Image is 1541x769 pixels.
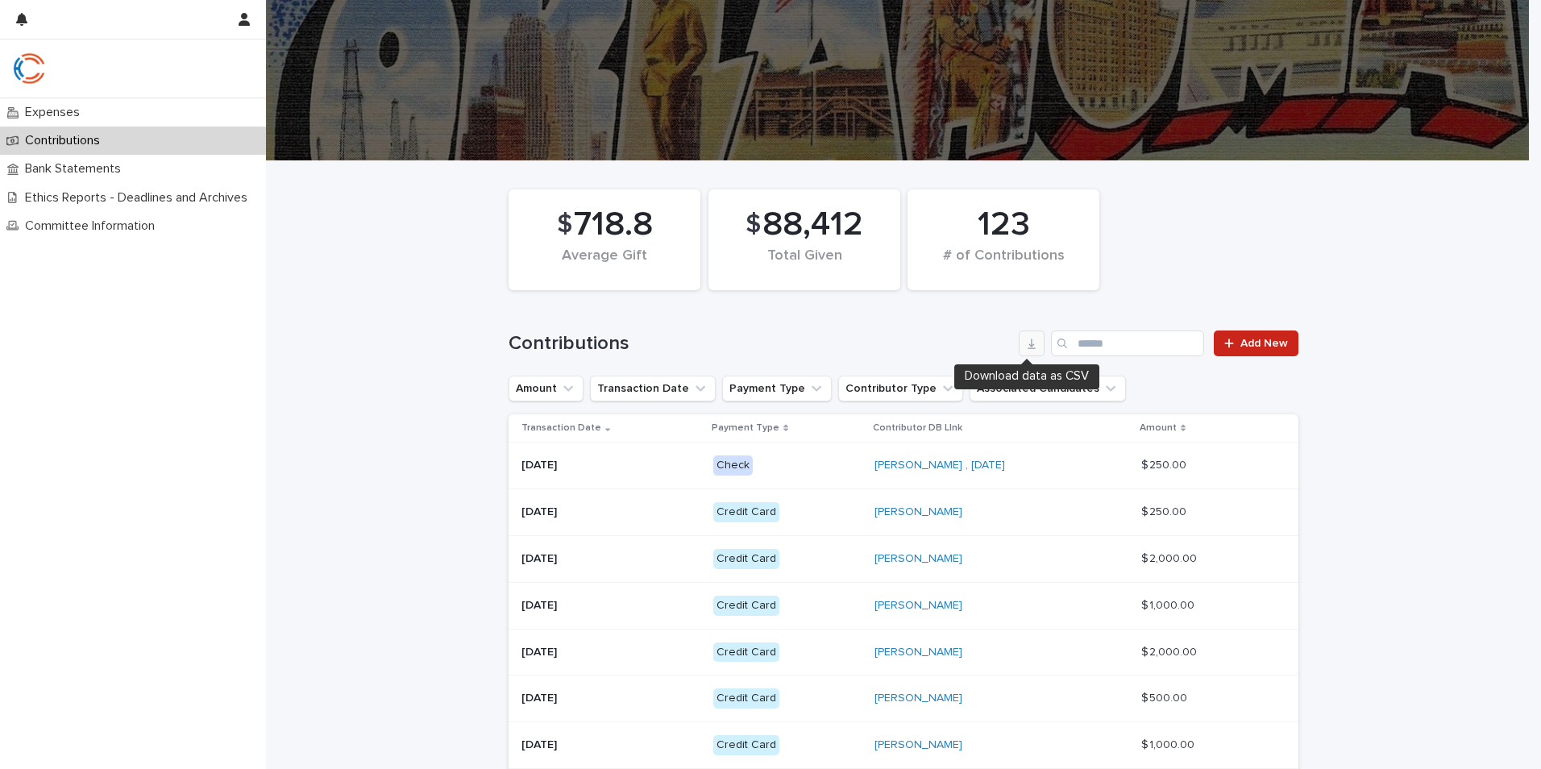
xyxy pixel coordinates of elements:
tr: [DATE]Check[PERSON_NAME] , [DATE] $ 250.00$ 250.00 [509,443,1298,489]
p: Contributions [19,133,113,148]
tr: [DATE]Credit Card[PERSON_NAME] $ 1,000.00$ 1,000.00 [509,582,1298,629]
span: Add New [1240,338,1288,349]
button: Associated Candidates [970,376,1126,401]
p: $ 500.00 [1141,688,1190,705]
a: [PERSON_NAME] [874,505,962,519]
span: $ [557,210,572,240]
p: $ 1,000.00 [1141,735,1198,752]
input: Search [1051,330,1204,356]
p: [DATE] [521,459,700,472]
span: $ [746,210,761,240]
span: 718.8 [574,205,653,245]
p: $ 250.00 [1141,502,1190,519]
tr: [DATE]Credit Card[PERSON_NAME] $ 250.00$ 250.00 [509,489,1298,536]
button: Transaction Date [590,376,716,401]
span: 88,412 [762,205,863,245]
img: qJrBEDQOT26p5MY9181R [13,52,45,85]
button: Amount [509,376,584,401]
p: [DATE] [521,552,700,566]
div: Credit Card [713,688,779,709]
p: Expenses [19,105,93,120]
p: Payment Type [712,419,779,437]
p: Committee Information [19,218,168,234]
tr: [DATE]Credit Card[PERSON_NAME] $ 1,000.00$ 1,000.00 [509,722,1298,769]
p: Ethics Reports - Deadlines and Archives [19,190,260,206]
a: Add New [1214,330,1298,356]
h1: Contributions [509,332,1012,355]
div: Credit Card [713,596,779,616]
p: [DATE] [521,646,700,659]
div: # of Contributions [935,247,1072,281]
div: Total Given [736,247,873,281]
a: [PERSON_NAME] , [DATE] [874,459,1005,472]
a: [PERSON_NAME] [874,738,962,752]
p: [DATE] [521,599,700,613]
p: Contributor DB LInk [873,419,962,437]
p: $ 2,000.00 [1141,549,1200,566]
p: [DATE] [521,505,700,519]
div: Check [713,455,753,476]
div: 123 [935,205,1072,245]
div: Credit Card [713,735,779,755]
a: [PERSON_NAME] [874,599,962,613]
p: $ 2,000.00 [1141,642,1200,659]
tr: [DATE]Credit Card[PERSON_NAME] $ 2,000.00$ 2,000.00 [509,629,1298,675]
tr: [DATE]Credit Card[PERSON_NAME] $ 500.00$ 500.00 [509,675,1298,722]
a: [PERSON_NAME] [874,646,962,659]
p: Transaction Date [521,419,601,437]
p: Bank Statements [19,161,134,177]
button: Payment Type [722,376,832,401]
a: [PERSON_NAME] [874,552,962,566]
p: $ 250.00 [1141,455,1190,472]
p: [DATE] [521,738,700,752]
a: [PERSON_NAME] [874,692,962,705]
div: Credit Card [713,549,779,569]
tr: [DATE]Credit Card[PERSON_NAME] $ 2,000.00$ 2,000.00 [509,535,1298,582]
p: [DATE] [521,692,700,705]
p: Amount [1140,419,1177,437]
p: $ 1,000.00 [1141,596,1198,613]
button: Contributor Type [838,376,963,401]
div: Credit Card [713,502,779,522]
div: Credit Card [713,642,779,663]
div: Average Gift [536,247,673,281]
